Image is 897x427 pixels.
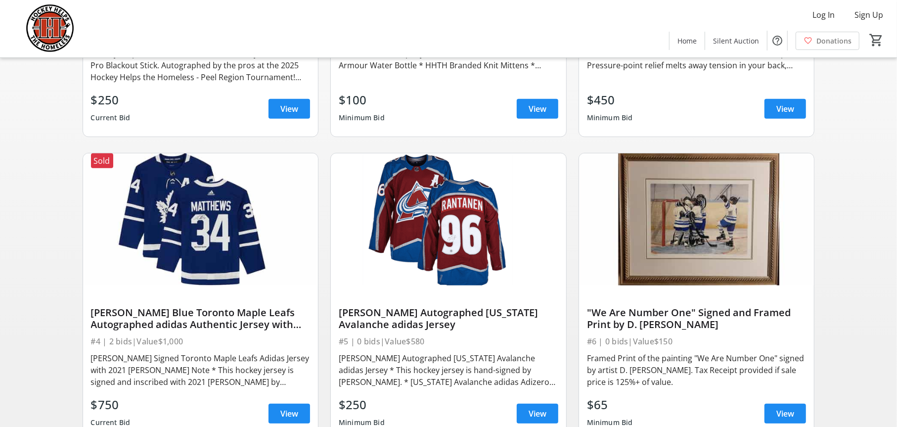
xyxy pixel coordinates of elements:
a: Home [670,32,705,50]
a: Donations [796,32,859,50]
span: Donations [816,36,852,46]
a: View [517,99,558,119]
div: [PERSON_NAME] Signed Toronto Maple Leafs Adidas Jersey with 2021 [PERSON_NAME] Note * This hockey... [91,352,311,388]
a: View [269,99,310,119]
div: $100 [339,91,385,109]
img: Hockey Helps the Homeless's Logo [6,4,94,53]
div: Sold [91,153,113,168]
div: #5 | 0 bids | Value $580 [339,334,558,348]
div: $250 [91,91,131,109]
span: Home [677,36,697,46]
button: Sign Up [847,7,891,23]
span: View [280,408,298,420]
span: View [529,408,546,420]
a: View [517,404,558,424]
img: Auston Matthews Blue Toronto Maple Leafs Autographed adidas Authentic Jersey with "21 Rocket Rich... [83,153,318,286]
div: [PERSON_NAME] Blue Toronto Maple Leafs Autographed adidas Authentic Jersey with "21 [PERSON_NAME]... [91,307,311,331]
span: View [776,103,794,115]
span: View [776,408,794,420]
a: View [764,404,806,424]
img: Mikko Rantanen Autographed Colorado Avalanche adidas Jersey [331,153,566,286]
div: #4 | 2 bids | Value $1,000 [91,334,311,348]
button: Log In [805,7,843,23]
div: Hockey Helps the Homeless Branded Hockey Stick Man Pro Blackout Stick. Autographed by the pros at... [91,47,311,83]
a: View [764,99,806,119]
button: Help [767,31,787,50]
div: Minimum Bid [587,109,633,127]
div: $750 [91,396,131,414]
div: "We Are Number One" Signed and Framed Print by D. [PERSON_NAME] [587,307,807,331]
div: [PERSON_NAME] Autographed [US_STATE] Avalanche adidas Jersey * This hockey jersey is hand-signed ... [339,352,558,388]
div: [PERSON_NAME] Autographed [US_STATE] Avalanche adidas Jersey [339,307,558,331]
span: Log In [812,9,835,21]
div: Framed Print of the painting "We Are Number One" signed by artist D. [PERSON_NAME]. Tax Receipt p... [587,352,807,388]
div: Minimum Bid [339,109,385,127]
img: "We Are Number One" Signed and Framed Print by D. Scott Taylor [579,153,814,286]
a: View [269,404,310,424]
div: $65 [587,396,633,414]
div: Current Bid [91,109,131,127]
span: Silent Auction [713,36,759,46]
span: View [280,103,298,115]
span: Sign Up [854,9,883,21]
a: Silent Auction [705,32,767,50]
button: Cart [867,31,885,49]
div: $450 [587,91,633,109]
span: View [529,103,546,115]
div: $250 [339,396,385,414]
div: #6 | 0 bids | Value $150 [587,334,807,348]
